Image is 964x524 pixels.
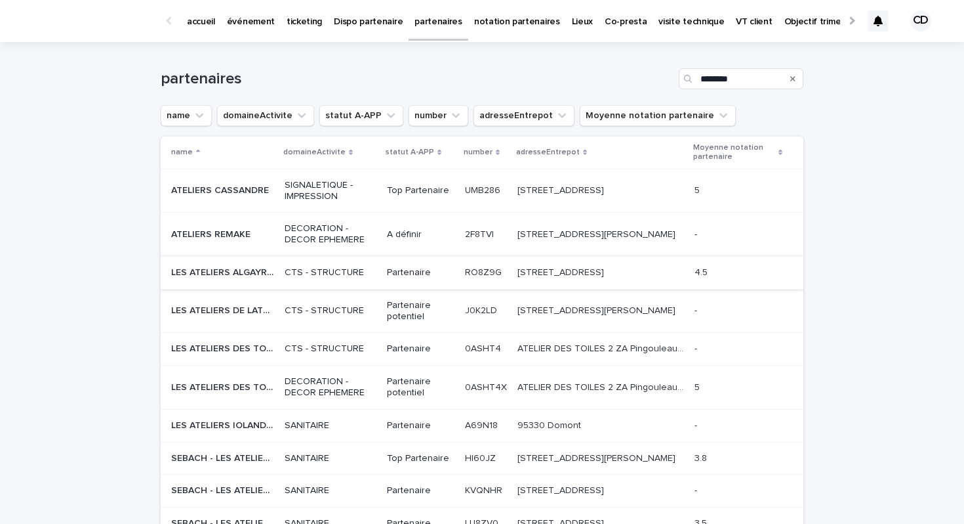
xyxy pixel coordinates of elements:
tr: LES ATELIERS DES TOILESLES ATELIERS DES TOILES CTS - STRUCTUREPartenaire0ASHT40ASHT4 ATELIER DES ... [161,333,803,366]
p: [STREET_ADDRESS] [517,183,607,196]
p: LES ATELIERS DE LATTRE [171,303,277,317]
p: CTS - STRUCTURE [285,343,376,355]
p: 107 Avenue Maréchal de Lattre de Tassigny, 85400 Luçon [517,303,678,317]
button: statut A-APP [319,105,403,126]
p: KVQNHR [465,483,505,496]
p: ATELIERS CASSANDRE [171,183,271,196]
p: 25 avenue Général de Gaulle 33530 Bassens [517,450,678,464]
tr: LES ATELIERS DE LATTRELES ATELIERS DE LATTRE CTS - STRUCTUREPartenaire potentielJ0K2LDJ0K2LD [STR... [161,289,803,333]
p: Partenaire [387,420,454,431]
p: Partenaire [387,343,454,355]
button: adresseEntrepot [473,105,574,126]
p: - [694,227,700,240]
button: number [409,105,468,126]
p: Partenaire potentiel [387,376,454,399]
p: 2686 route de Moissac 82100 Castelsarrasin [517,265,607,278]
p: name [171,145,193,160]
p: domaineActivite [283,145,346,160]
p: Partenaire [387,267,454,278]
p: Partenaire potentiel [387,300,454,322]
p: A définir [387,229,454,240]
tr: LES ATELIERS ALGAYRESLES ATELIERS ALGAYRES CTS - STRUCTUREPartenaireRO8Z9GRO8Z9G [STREET_ADDRESS]... [161,256,803,289]
p: 3.8 [694,450,710,464]
p: Top Partenaire [387,185,454,196]
p: LES ATELIERS DES TOILES [171,341,277,355]
p: - [694,303,700,317]
p: number [464,145,492,160]
p: - [694,483,700,496]
h1: partenaires [161,70,673,89]
p: Moyenne notation partenaire [693,141,775,165]
button: domaineActivite [217,105,314,126]
tr: SEBACH - LES ATELIERS IOLAND - [GEOGRAPHIC_DATA]SEBACH - LES ATELIERS IOLAND - [GEOGRAPHIC_DATA] ... [161,475,803,508]
p: ATELIER DES TOILES 2 ZA Pingouleau 33590 Saint Vivien de Médoc [517,341,687,355]
p: DECORATION - DECOR EPHEMERE [285,376,376,399]
p: LES ATELIERS IOLAND - ILE DE FRANCE [171,418,277,431]
p: Partenaire [387,485,454,496]
div: CD [910,11,931,32]
input: Search [679,68,803,89]
p: 0ASHT4X [465,380,510,393]
p: UMB286 [465,183,503,196]
p: 95330 Domont [517,418,584,431]
p: SANITAIRE [285,420,376,431]
tr: SEBACH - LES ATELIERS IOLAND - [GEOGRAPHIC_DATA]SEBACH - LES ATELIERS IOLAND - [GEOGRAPHIC_DATA] ... [161,442,803,475]
p: LES ATELIERS ALGAYRES [171,265,277,278]
p: ATELIERS REMAKE [171,227,253,240]
p: adresseEntrepot [516,145,580,160]
p: CTS - STRUCTURE [285,305,376,317]
p: ATELIER DES TOILES 2 ZA Pingouleau 33590 Saint Vivien de Médoc [517,380,687,393]
p: 4.5 [694,265,710,278]
p: 112 rue Ambroise Croizat - 93200 Saint Denis [517,227,678,240]
p: SANITAIRE [285,453,376,464]
p: HI60JZ [465,450,498,464]
tr: ATELIERS REMAKEATELIERS REMAKE DECORATION - DECOR EPHEMEREA définir2F8TVI2F8TVI [STREET_ADDRESS][... [161,213,803,257]
img: Ls34BcGeRexTGTNfXpUC [26,8,153,34]
p: Top Partenaire [387,453,454,464]
p: [STREET_ADDRESS] [517,483,607,496]
button: name [161,105,212,126]
p: 5 [694,183,702,196]
p: CTS - STRUCTURE [285,267,376,278]
tr: LES ATELIERS DES TOILESLES ATELIERS DES TOILES DECORATION - DECOR EPHEMEREPartenaire potentiel0AS... [161,366,803,410]
p: - [694,341,700,355]
p: J0K2LD [465,303,500,317]
p: 5 [694,380,702,393]
p: 2F8TVI [465,227,496,240]
p: DECORATION - DECOR EPHEMERE [285,223,376,246]
p: LES ATELIERS DES TOILES [171,380,277,393]
p: SIGNALETIQUE - IMPRESSION [285,180,376,202]
p: A69N18 [465,418,500,431]
p: statut A-APP [386,145,434,160]
tr: ATELIERS CASSANDREATELIERS CASSANDRE SIGNALETIQUE - IMPRESSIONTop PartenaireUMB286UMB286 [STREET_... [161,169,803,213]
p: - [694,418,700,431]
p: SEBACH - LES ATELIERS IOLAND - BORDEAUX [171,450,277,464]
p: SANITAIRE [285,485,376,496]
p: RO8Z9G [465,265,504,278]
p: SEBACH - LES ATELIERS IOLAND - BRETAGNE [171,483,277,496]
p: 0ASHT4 [465,341,504,355]
tr: LES ATELIERS IOLAND - ILE DE [GEOGRAPHIC_DATA]LES ATELIERS IOLAND - ILE DE [GEOGRAPHIC_DATA] SANI... [161,409,803,442]
button: Moyenne notation partenaire [580,105,736,126]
